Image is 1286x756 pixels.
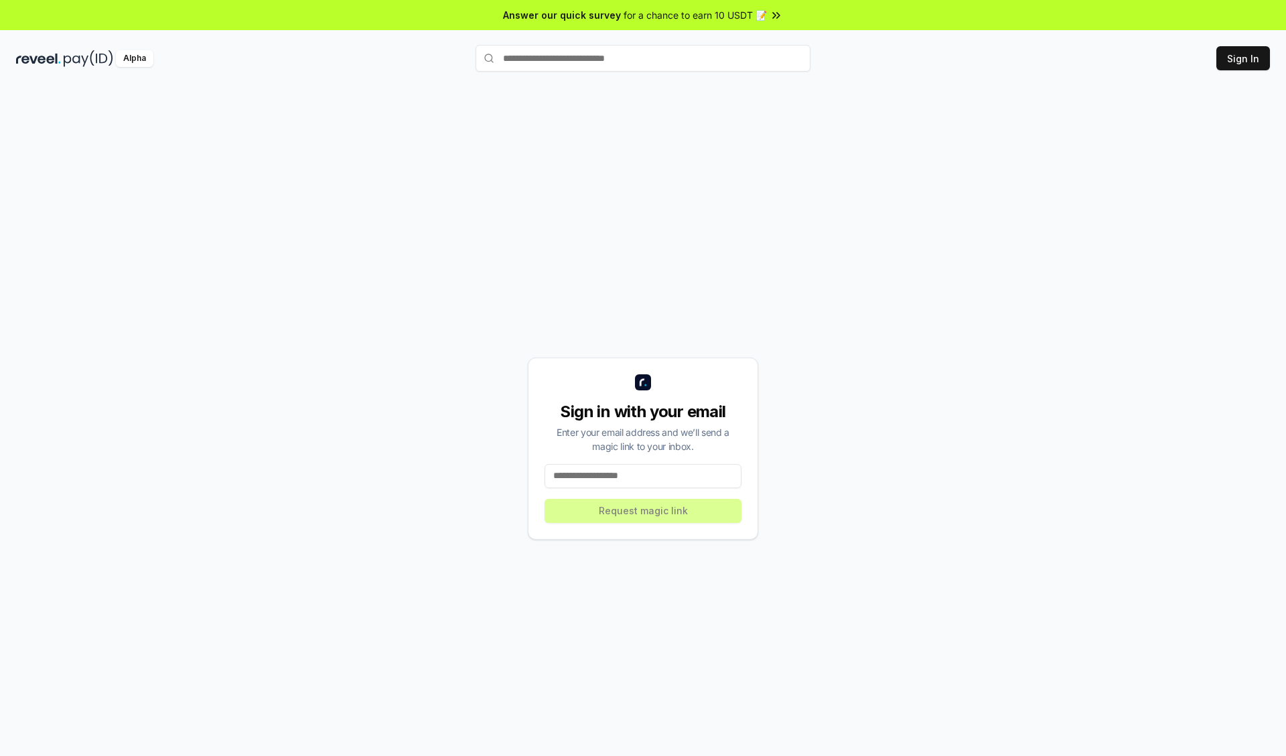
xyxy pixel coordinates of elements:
img: reveel_dark [16,50,61,67]
span: for a chance to earn 10 USDT 📝 [624,8,767,22]
img: pay_id [64,50,113,67]
button: Sign In [1216,46,1270,70]
div: Alpha [116,50,153,67]
div: Sign in with your email [545,401,741,423]
div: Enter your email address and we’ll send a magic link to your inbox. [545,425,741,453]
span: Answer our quick survey [503,8,621,22]
img: logo_small [635,374,651,390]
